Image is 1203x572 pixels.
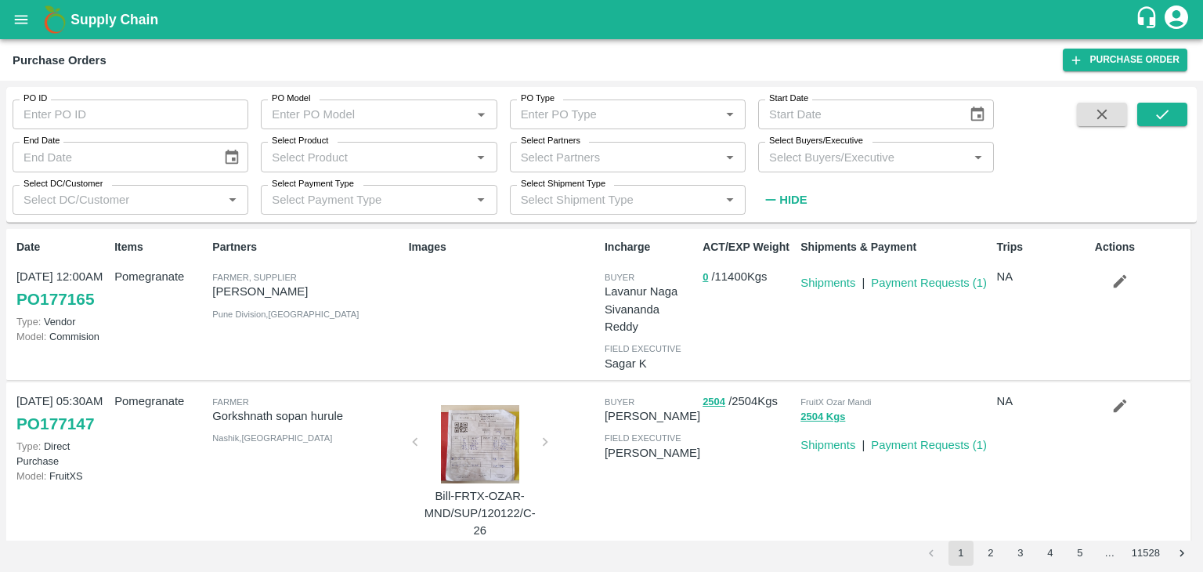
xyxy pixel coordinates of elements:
input: Select Partners [515,147,715,167]
label: Select Shipment Type [521,178,605,190]
label: Select Buyers/Executive [769,135,863,147]
p: Pomegranate [114,393,206,410]
p: Images [409,239,598,255]
div: Purchase Orders [13,50,107,71]
span: Farmer, Supplier [212,273,297,282]
span: Model: [16,331,46,342]
p: Incharge [605,239,696,255]
strong: Hide [779,194,807,206]
a: Purchase Order [1063,49,1187,71]
p: FruitXS [16,469,108,483]
img: logo [39,4,70,35]
p: NA [997,393,1089,410]
button: Open [720,190,740,210]
div: | [855,268,865,291]
label: Select Product [272,135,328,147]
button: Open [222,190,243,210]
p: Pomegranate [114,268,206,285]
button: Choose date [963,100,992,129]
label: PO Model [272,92,311,105]
span: field executive [605,433,681,443]
input: Select Payment Type [266,190,446,210]
button: 0 [703,269,708,287]
p: Vendor [16,314,108,329]
button: Go to page 5 [1068,541,1093,566]
input: End Date [13,142,211,172]
input: Enter PO ID [13,100,248,129]
p: ACT/EXP Weight [703,239,794,255]
span: buyer [605,273,634,282]
button: Open [471,190,491,210]
button: Open [968,147,988,168]
label: PO ID [23,92,47,105]
a: PO177165 [16,285,94,313]
div: | [855,430,865,454]
input: Select Product [266,147,466,167]
input: Start Date [758,100,956,129]
button: Go to page 4 [1038,541,1063,566]
p: [DATE] 05:30AM [16,393,108,410]
a: Payment Requests (1) [871,277,987,289]
span: Type: [16,316,41,328]
input: Select Buyers/Executive [763,147,963,167]
label: Start Date [769,92,808,105]
div: customer-support [1135,5,1162,34]
nav: pagination navigation [916,541,1197,566]
span: Type: [16,440,41,452]
b: Supply Chain [70,12,158,27]
p: Commision [16,329,108,344]
p: Sagar K [605,355,696,372]
span: Nashik , [GEOGRAPHIC_DATA] [212,433,332,443]
button: 2504 Kgs [800,408,845,426]
p: Gorkshnath sopan hurule [212,407,402,425]
p: Trips [997,239,1089,255]
p: Date [16,239,108,255]
span: buyer [605,397,634,407]
div: account of current user [1162,3,1190,36]
a: Shipments [800,277,855,289]
p: Bill-FRTX-OZAR-MND/SUP/120122/C-26 [421,487,539,540]
input: Select DC/Customer [17,190,218,210]
button: page 1 [948,541,974,566]
label: PO Type [521,92,555,105]
p: Shipments & Payment [800,239,990,255]
span: Pune Division , [GEOGRAPHIC_DATA] [212,310,359,319]
button: Open [471,147,491,168]
a: PO177147 [16,410,94,438]
p: Items [114,239,206,255]
p: / 2504 Kgs [703,393,794,411]
input: Enter PO Model [266,104,466,125]
a: Payment Requests (1) [871,439,987,451]
p: [PERSON_NAME] [212,283,402,300]
span: Farmer [212,397,248,407]
p: / 11400 Kgs [703,268,794,286]
button: Go to page 2 [978,541,1003,566]
button: Go to next page [1169,541,1194,566]
span: Model: [16,470,46,482]
span: FruitX Ozar Mandi [800,397,871,407]
p: [PERSON_NAME] [605,407,700,425]
button: 2504 [703,393,725,411]
p: Actions [1095,239,1187,255]
button: Go to page 11528 [1127,541,1165,566]
p: NA [997,268,1089,285]
label: Select Payment Type [272,178,354,190]
label: Select Partners [521,135,580,147]
button: Open [720,104,740,125]
p: [DATE] 12:00AM [16,268,108,285]
label: End Date [23,135,60,147]
span: field executive [605,344,681,353]
p: [PERSON_NAME] [605,444,700,462]
button: Go to page 3 [1008,541,1033,566]
button: open drawer [3,2,39,38]
div: … [1097,546,1122,561]
label: Select DC/Customer [23,178,103,190]
button: Open [720,147,740,168]
input: Select Shipment Type [515,190,695,210]
a: Shipments [800,439,855,451]
button: Choose date [217,143,247,172]
p: Direct Purchase [16,439,108,469]
button: Open [471,104,491,125]
a: Supply Chain [70,9,1135,31]
button: Hide [758,186,811,213]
